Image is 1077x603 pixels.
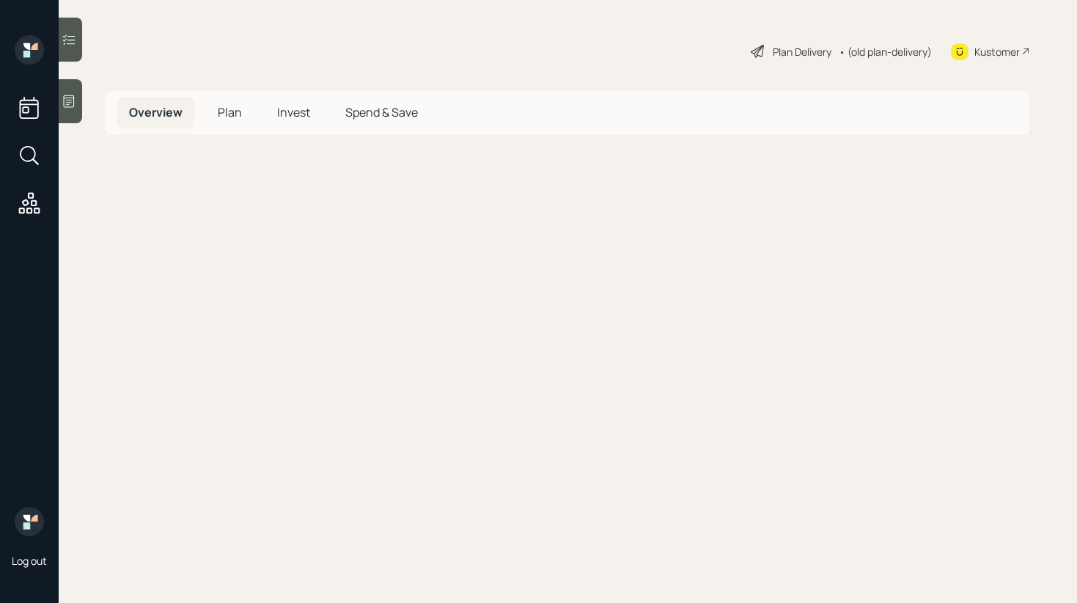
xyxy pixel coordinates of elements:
[218,104,242,120] span: Plan
[345,104,418,120] span: Spend & Save
[839,44,932,59] div: • (old plan-delivery)
[12,554,47,568] div: Log out
[129,104,183,120] span: Overview
[773,44,831,59] div: Plan Delivery
[15,507,44,536] img: retirable_logo.png
[974,44,1020,59] div: Kustomer
[277,104,310,120] span: Invest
